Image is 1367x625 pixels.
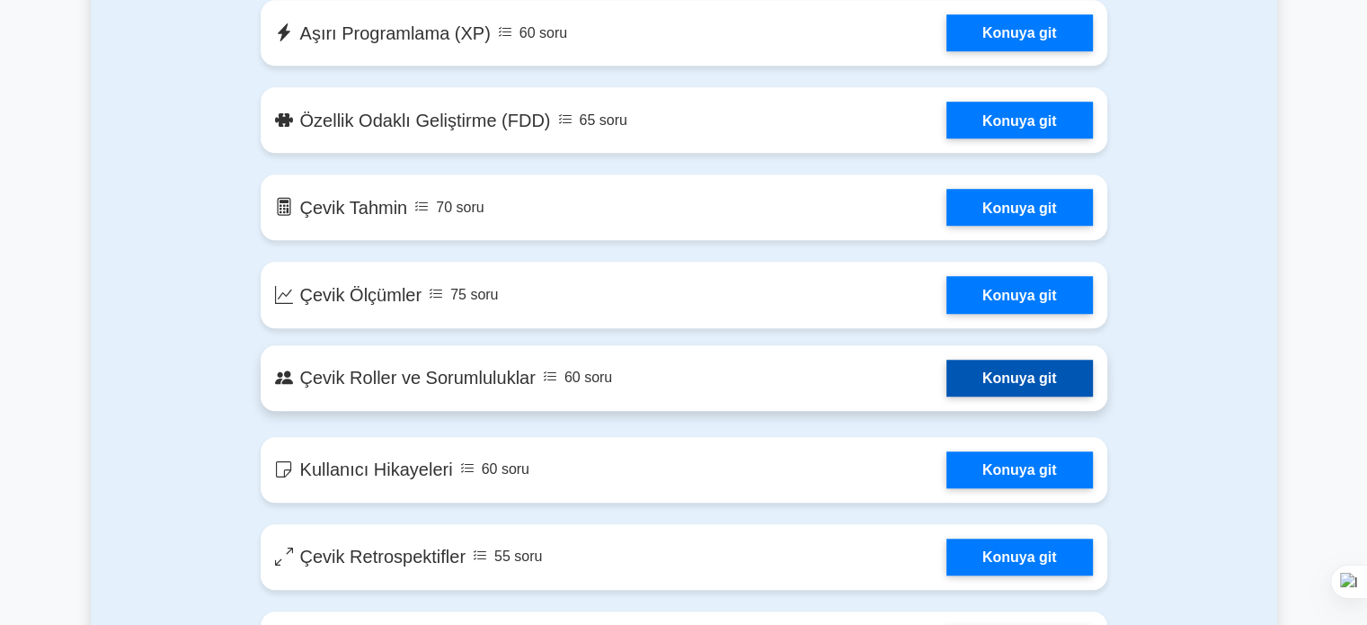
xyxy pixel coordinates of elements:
[946,276,1093,313] a: Konuya git
[946,102,1093,138] a: Konuya git
[946,189,1093,226] a: Konuya git
[946,360,1093,397] a: Konuya git
[946,451,1093,488] a: Konuya git
[946,14,1093,51] a: Konuya git
[946,539,1093,576] a: Konuya git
